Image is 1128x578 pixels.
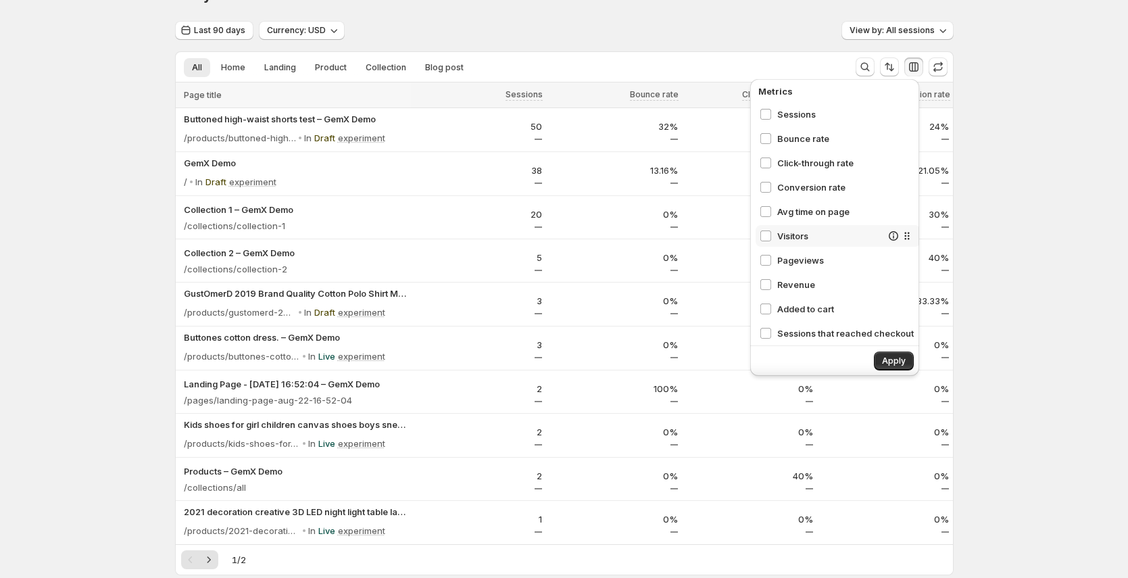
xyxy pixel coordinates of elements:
p: 2 [415,469,543,483]
p: /collections/collection-2 [184,262,287,276]
p: 0% [550,512,678,526]
p: experiment [338,306,385,319]
span: Blog post [425,62,464,73]
p: 0% [821,469,949,483]
p: 3 [415,338,543,352]
p: Live [318,437,335,450]
span: Page title [184,90,222,101]
p: 0% [686,338,814,352]
p: /pages/landing-page-aug-22-16-52-04 [184,393,352,407]
p: / [184,175,187,189]
p: 0% [550,294,678,308]
span: Sessions that reached checkout [777,327,914,340]
p: 64.58% [686,164,814,177]
span: All [192,62,202,73]
p: /products/2021-decoration-creative-3d-led-night-light-table-lamp-children-bedroom-child-gift-home [184,524,300,537]
span: Collection [366,62,406,73]
button: 2021 decoration creative 3D LED night light table lamp children bedroo – GemX Demo [184,505,407,519]
button: Apply [874,352,914,370]
p: 0% [686,512,814,526]
nav: Pagination [181,550,218,569]
p: 0% [821,425,949,439]
p: 0% [821,512,949,526]
span: Pageviews [777,254,914,267]
span: Visitors [777,229,881,243]
button: Last 90 days [175,21,253,40]
button: Search and filter results [856,57,875,76]
span: Home [221,62,245,73]
p: Draft [314,131,335,145]
p: 1 [415,512,543,526]
p: 80% [686,208,814,221]
button: GustOmerD 2019 Brand Quality Cotton Polo Shirt Men Solid Slim Fit Shor – GemX Demo [184,287,407,300]
span: Conversion rate [777,180,914,194]
p: 83.33% [686,251,814,264]
p: 0% [550,425,678,439]
p: 0% [821,382,949,395]
p: 32% [550,120,678,133]
p: /products/buttoned-high-waist-shorts [184,131,296,145]
p: 2 [415,425,543,439]
span: Bounce rate [630,89,679,100]
span: Avg time on page [777,205,914,218]
p: Draft [205,175,226,189]
p: Draft [314,306,335,319]
span: Landing [264,62,296,73]
p: experiment [338,437,385,450]
p: 20% [686,294,814,308]
button: Buttoned high-waist shorts test – GemX Demo [184,112,407,126]
button: GemX Demo [184,156,407,170]
p: In [308,350,316,363]
p: In [304,131,312,145]
span: Added to cart [777,302,914,316]
span: Bounce rate [777,132,914,145]
button: Sort the results [880,57,899,76]
p: experiment [338,350,385,363]
span: Apply [882,356,906,366]
p: 100% [550,382,678,395]
p: 0% [550,338,678,352]
p: /products/kids-shoes-for-girl-children-canvas-shoes-boys-sneakers-spring-autumn-girls-shoes-white... [184,437,300,450]
p: Live [318,350,335,363]
p: Metrics [758,85,914,98]
p: 0% [686,382,814,395]
button: Next [199,550,218,569]
p: 0% [550,251,678,264]
p: Live [318,524,335,537]
button: Kids shoes for girl children canvas shoes boys sneakers Spring autumn – GemX Demo [184,418,407,431]
p: In [308,524,316,537]
p: /collections/all [184,481,246,494]
p: experiment [229,175,276,189]
button: View by: All sessions [841,21,954,40]
p: In [304,306,312,319]
p: /products/buttones-cotton-dress [184,350,300,363]
p: 50 [415,120,543,133]
p: 7.23% [686,120,814,133]
p: experiment [338,524,385,537]
button: Collection 2 – GemX Demo [184,246,407,260]
p: 20 [415,208,543,221]
span: Last 90 days [194,25,245,36]
p: 13.16% [550,164,678,177]
button: Landing Page - [DATE] 16:52:04 – GemX Demo [184,377,407,391]
p: Buttones cotton dress. – GemX Demo [184,331,407,344]
span: Click-through rate [777,156,914,170]
button: Products – GemX Demo [184,464,407,478]
span: Sessions [777,107,914,121]
p: 0% [550,208,678,221]
button: Collection 1 – GemX Demo [184,203,407,216]
span: 1 / 2 [232,553,246,567]
p: 38 [415,164,543,177]
p: /products/gustomerd-2019-brand-quality-cotton-polo-shirt-men-solid-slim-fit-short-sleeve-polos-me... [184,306,296,319]
button: Currency: USD [259,21,345,40]
span: Currency: USD [267,25,326,36]
p: 40% [686,469,814,483]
